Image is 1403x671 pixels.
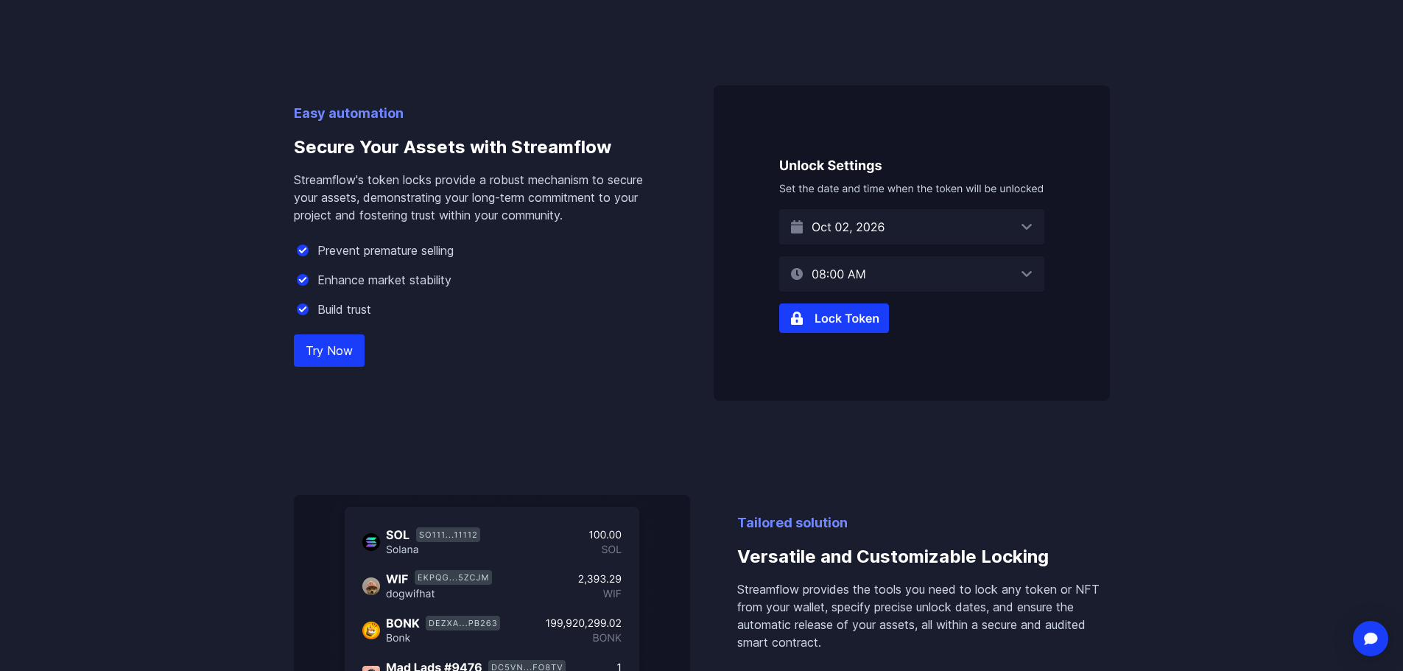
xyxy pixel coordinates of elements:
[737,580,1110,651] p: Streamflow provides the tools you need to lock any token or NFT from your wallet, specify precise...
[294,171,667,224] p: Streamflow's token locks provide a robust mechanism to secure your assets, demonstrating your lon...
[317,271,451,289] p: Enhance market stability
[294,124,667,171] h3: Secure Your Assets with Streamflow
[1353,621,1388,656] div: Open Intercom Messenger
[714,85,1110,401] img: Secure Your Assets with Streamflow
[294,334,365,367] a: Try Now
[317,242,454,259] p: Prevent premature selling
[294,103,667,124] p: Easy automation
[737,513,1110,533] p: Tailored solution
[317,301,371,318] p: Build trust
[737,533,1110,580] h3: Versatile and Customizable Locking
